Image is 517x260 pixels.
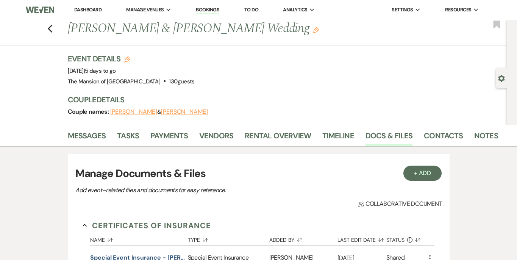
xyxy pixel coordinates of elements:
[150,130,188,146] a: Payments
[322,130,354,146] a: Timeline
[386,231,425,246] button: Status
[75,185,341,195] p: Add event–related files and documents for easy reference.
[199,130,233,146] a: Vendors
[244,6,258,13] a: To Do
[68,20,407,38] h1: [PERSON_NAME] & [PERSON_NAME] Wedding
[169,78,194,85] span: 130 guests
[68,94,492,105] h3: Couple Details
[386,237,405,243] span: Status
[188,231,269,246] button: Type
[269,231,337,246] button: Added By
[498,74,505,81] button: Open lead details
[474,130,498,146] a: Notes
[110,109,157,115] button: [PERSON_NAME]
[90,231,188,246] button: Name
[68,108,110,116] span: Couple names:
[161,109,208,115] button: [PERSON_NAME]
[68,130,106,146] a: Messages
[83,220,211,231] button: Certificates of Insurance
[196,6,219,14] a: Bookings
[84,67,116,75] span: |
[110,108,208,116] span: &
[424,130,463,146] a: Contacts
[26,2,54,18] img: Weven Logo
[313,27,319,33] button: Edit
[403,166,442,181] button: + Add
[445,6,471,14] span: Resources
[245,130,311,146] a: Rental Overview
[337,231,386,246] button: Last Edit Date
[68,67,116,75] span: [DATE]
[75,166,442,182] h3: Manage Documents & Files
[126,6,164,14] span: Manage Venues
[365,130,412,146] a: Docs & Files
[283,6,307,14] span: Analytics
[392,6,413,14] span: Settings
[85,67,116,75] span: 5 days to go
[358,199,442,208] span: Collaborative document
[68,53,195,64] h3: Event Details
[117,130,139,146] a: Tasks
[74,6,102,13] a: Dashboard
[68,78,161,85] span: The Mansion of [GEOGRAPHIC_DATA]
